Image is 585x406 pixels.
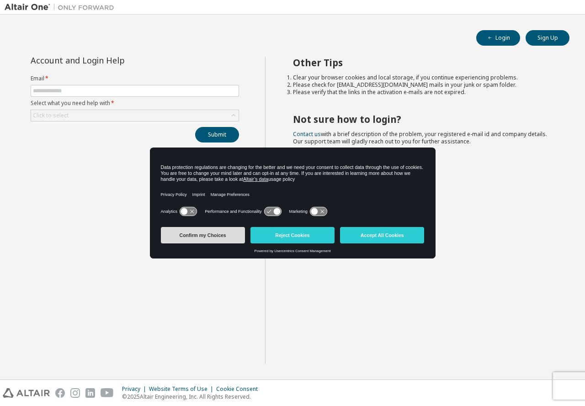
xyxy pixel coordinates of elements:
[526,30,569,46] button: Sign Up
[293,130,547,145] span: with a brief description of the problem, your registered e-mail id and company details. Our suppo...
[293,81,553,89] li: Please check for [EMAIL_ADDRESS][DOMAIN_NAME] mails in your junk or spam folder.
[216,385,263,393] div: Cookie Consent
[31,75,239,82] label: Email
[101,388,114,398] img: youtube.svg
[293,89,553,96] li: Please verify that the links in the activation e-mails are not expired.
[70,388,80,398] img: instagram.svg
[5,3,119,12] img: Altair One
[293,113,553,125] h2: Not sure how to login?
[293,74,553,81] li: Clear your browser cookies and local storage, if you continue experiencing problems.
[293,57,553,69] h2: Other Tips
[122,393,263,401] p: © 2025 Altair Engineering, Inc. All Rights Reserved.
[195,127,239,142] button: Submit
[293,130,321,138] a: Contact us
[85,388,95,398] img: linkedin.svg
[55,388,65,398] img: facebook.svg
[31,110,239,121] div: Click to select
[33,112,69,119] div: Click to select
[31,100,239,107] label: Select what you need help with
[122,385,149,393] div: Privacy
[149,385,216,393] div: Website Terms of Use
[3,388,50,398] img: altair_logo.svg
[31,57,197,64] div: Account and Login Help
[476,30,520,46] button: Login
